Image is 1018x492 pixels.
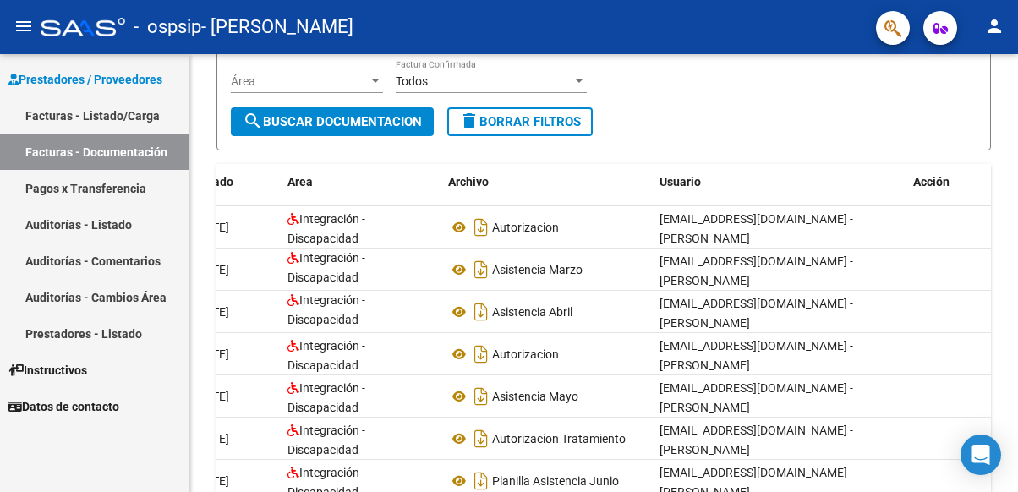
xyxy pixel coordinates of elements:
[287,251,365,284] span: Integración - Discapacidad
[906,164,991,200] datatable-header-cell: Acción
[470,425,492,452] i: Descargar documento
[492,390,578,403] span: Asistencia Mayo
[287,424,365,456] span: Integración - Discapacidad
[231,74,368,89] span: Área
[448,175,489,189] span: Archivo
[281,164,441,200] datatable-header-cell: Area
[287,339,365,372] span: Integración - Discapacidad
[447,107,593,136] button: Borrar Filtros
[14,16,34,36] mat-icon: menu
[660,424,853,456] span: [EMAIL_ADDRESS][DOMAIN_NAME] - [PERSON_NAME]
[492,305,572,319] span: Asistencia Abril
[188,164,281,200] datatable-header-cell: Creado
[660,254,853,287] span: [EMAIL_ADDRESS][DOMAIN_NAME] - [PERSON_NAME]
[441,164,653,200] datatable-header-cell: Archivo
[470,298,492,325] i: Descargar documento
[287,175,313,189] span: Area
[653,164,906,200] datatable-header-cell: Usuario
[134,8,201,46] span: - ospsip
[287,381,365,414] span: Integración - Discapacidad
[470,214,492,241] i: Descargar documento
[660,297,853,330] span: [EMAIL_ADDRESS][DOMAIN_NAME] - [PERSON_NAME]
[913,175,950,189] span: Acción
[492,474,619,488] span: Planilla Asistencia Junio
[8,70,162,89] span: Prestadores / Proveedores
[660,212,853,245] span: [EMAIL_ADDRESS][DOMAIN_NAME] - [PERSON_NAME]
[470,383,492,410] i: Descargar documento
[660,175,701,189] span: Usuario
[492,347,559,361] span: Autorizacion
[961,435,1001,475] div: Open Intercom Messenger
[243,114,422,129] span: Buscar Documentacion
[660,339,853,372] span: [EMAIL_ADDRESS][DOMAIN_NAME] - [PERSON_NAME]
[243,111,263,131] mat-icon: search
[287,293,365,326] span: Integración - Discapacidad
[459,111,479,131] mat-icon: delete
[459,114,581,129] span: Borrar Filtros
[470,256,492,283] i: Descargar documento
[8,361,87,380] span: Instructivos
[492,221,559,234] span: Autorizacion
[492,432,626,446] span: Autorizacion Tratamiento
[660,381,853,414] span: [EMAIL_ADDRESS][DOMAIN_NAME] - [PERSON_NAME]
[287,212,365,245] span: Integración - Discapacidad
[8,397,119,416] span: Datos de contacto
[492,263,583,276] span: Asistencia Marzo
[231,107,434,136] button: Buscar Documentacion
[396,74,428,88] span: Todos
[984,16,1004,36] mat-icon: person
[201,8,353,46] span: - [PERSON_NAME]
[470,341,492,368] i: Descargar documento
